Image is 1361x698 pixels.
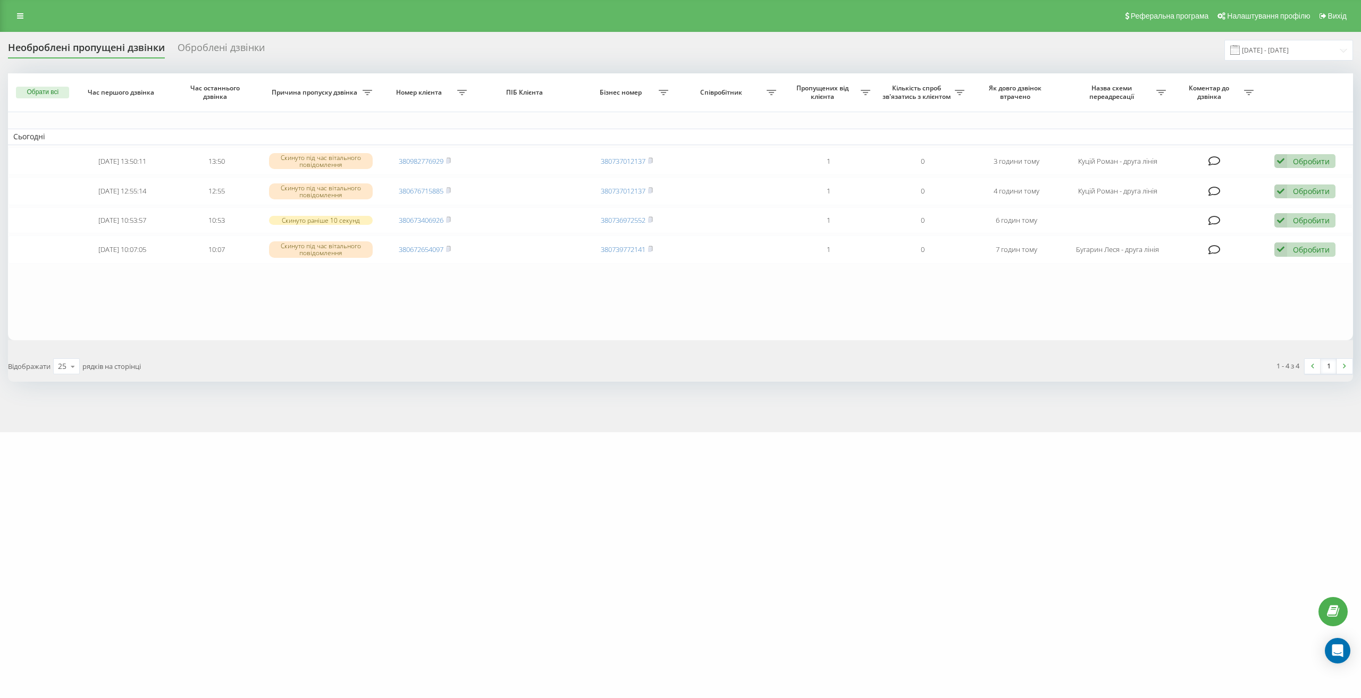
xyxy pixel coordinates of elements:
[1276,360,1299,371] div: 1 - 4 з 4
[399,245,443,254] a: 380672654097
[970,147,1064,175] td: 3 години тому
[269,183,373,199] div: Скинуто під час вітального повідомлення
[75,147,170,175] td: [DATE] 13:50:11
[482,88,569,97] span: ПІБ Клієнта
[269,216,373,225] div: Скинуто раніше 10 секунд
[8,361,51,371] span: Відображати
[1064,236,1171,264] td: Бугарин Леся - друга лінія
[881,84,955,100] span: Кількість спроб зв'язатись з клієнтом
[75,207,170,233] td: [DATE] 10:53:57
[178,42,265,58] div: Оброблені дзвінки
[399,156,443,166] a: 380982776929
[601,186,645,196] a: 380737012137
[399,215,443,225] a: 380673406926
[8,129,1353,145] td: Сьогодні
[782,147,876,175] td: 1
[1069,84,1156,100] span: Назва схеми переадресації
[269,241,373,257] div: Скинуто під час вітального повідомлення
[979,84,1054,100] span: Як довго дзвінок втрачено
[1177,84,1244,100] span: Коментар до дзвінка
[876,207,970,233] td: 0
[269,153,373,169] div: Скинуто під час вітального повідомлення
[269,88,363,97] span: Причина пропуску дзвінка
[75,236,170,264] td: [DATE] 10:07:05
[170,147,264,175] td: 13:50
[1293,245,1330,255] div: Обробити
[1325,638,1350,663] div: Open Intercom Messenger
[399,186,443,196] a: 380676715885
[1328,12,1347,20] span: Вихід
[601,215,645,225] a: 380736972552
[601,245,645,254] a: 380739772141
[16,87,69,98] button: Обрати всі
[787,84,861,100] span: Пропущених від клієнта
[782,177,876,205] td: 1
[782,207,876,233] td: 1
[1293,186,1330,196] div: Обробити
[1293,156,1330,166] div: Обробити
[179,84,254,100] span: Час останнього дзвінка
[1064,147,1171,175] td: Куцій Роман - друга лінія
[383,88,457,97] span: Номер клієнта
[1064,177,1171,205] td: Куцій Роман - друга лінія
[170,177,264,205] td: 12:55
[679,88,766,97] span: Співробітник
[170,207,264,233] td: 10:53
[1293,215,1330,225] div: Обробити
[8,42,165,58] div: Необроблені пропущені дзвінки
[970,207,1064,233] td: 6 годин тому
[970,177,1064,205] td: 4 години тому
[85,88,159,97] span: Час першого дзвінка
[1321,359,1337,374] a: 1
[876,236,970,264] td: 0
[970,236,1064,264] td: 7 годин тому
[170,236,264,264] td: 10:07
[585,88,659,97] span: Бізнес номер
[58,361,66,372] div: 25
[782,236,876,264] td: 1
[1227,12,1310,20] span: Налаштування профілю
[75,177,170,205] td: [DATE] 12:55:14
[1131,12,1209,20] span: Реферальна програма
[876,147,970,175] td: 0
[876,177,970,205] td: 0
[82,361,141,371] span: рядків на сторінці
[601,156,645,166] a: 380737012137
